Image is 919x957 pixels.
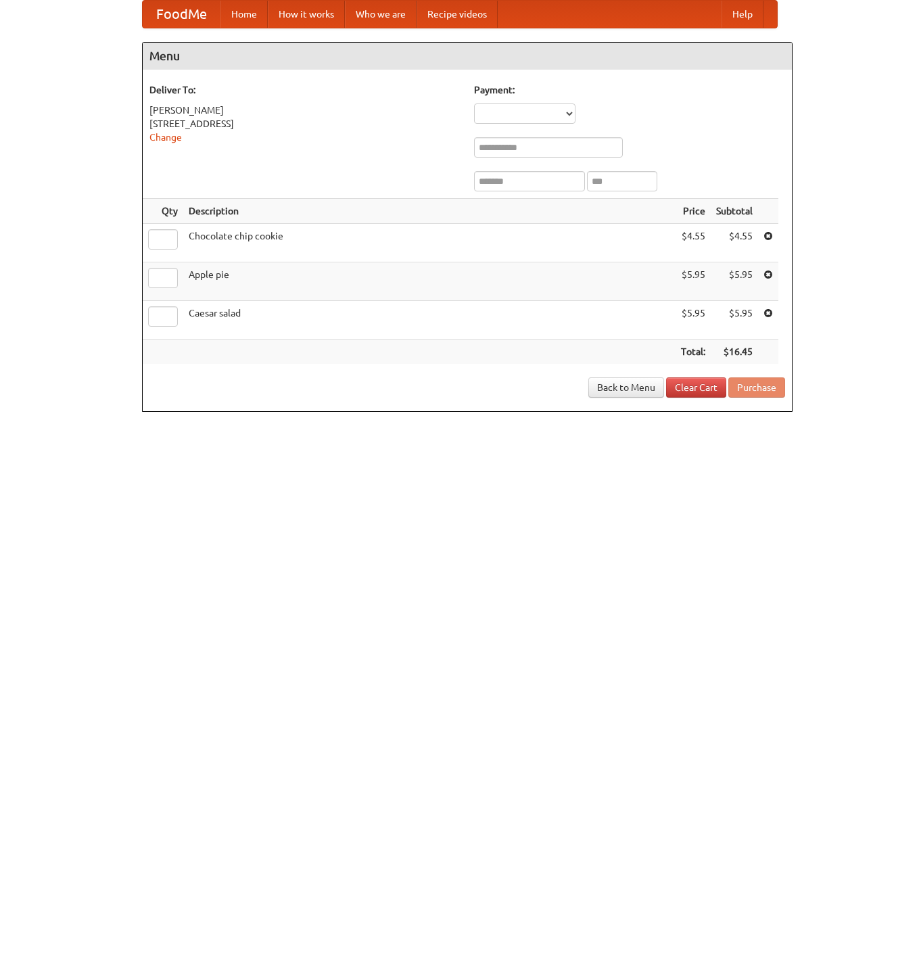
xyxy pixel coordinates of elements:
[728,377,785,398] button: Purchase
[711,262,758,301] td: $5.95
[676,262,711,301] td: $5.95
[676,224,711,262] td: $4.55
[220,1,268,28] a: Home
[149,83,461,97] h5: Deliver To:
[143,43,792,70] h4: Menu
[676,301,711,340] td: $5.95
[711,199,758,224] th: Subtotal
[711,224,758,262] td: $4.55
[149,117,461,131] div: [STREET_ADDRESS]
[676,340,711,365] th: Total:
[149,132,182,143] a: Change
[676,199,711,224] th: Price
[711,340,758,365] th: $16.45
[143,1,220,28] a: FoodMe
[268,1,345,28] a: How it works
[711,301,758,340] td: $5.95
[183,199,676,224] th: Description
[722,1,763,28] a: Help
[183,301,676,340] td: Caesar salad
[183,262,676,301] td: Apple pie
[345,1,417,28] a: Who we are
[183,224,676,262] td: Chocolate chip cookie
[666,377,726,398] a: Clear Cart
[474,83,785,97] h5: Payment:
[588,377,664,398] a: Back to Menu
[417,1,498,28] a: Recipe videos
[149,103,461,117] div: [PERSON_NAME]
[143,199,183,224] th: Qty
